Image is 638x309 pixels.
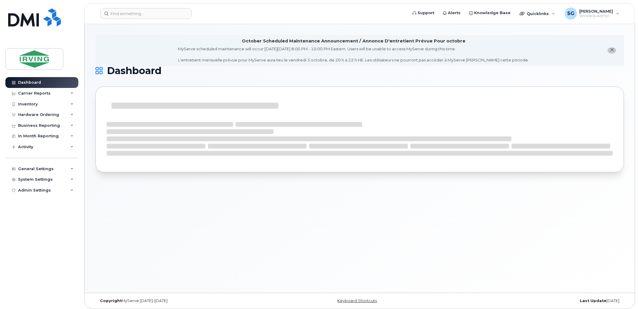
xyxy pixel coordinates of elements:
strong: Last Update [580,298,606,303]
strong: Copyright [100,298,122,303]
button: close notification [608,47,616,54]
span: Dashboard [107,66,161,75]
div: MyServe [DATE]–[DATE] [95,298,272,303]
a: Keyboard Shortcuts [337,298,377,303]
div: [DATE] [448,298,624,303]
div: October Scheduled Maintenance Announcement / Annonce D'entretient Prévue Pour octobre [242,38,465,44]
div: MyServe scheduled maintenance will occur [DATE][DATE] 8:00 PM - 10:00 PM Eastern. Users will be u... [178,46,529,63]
